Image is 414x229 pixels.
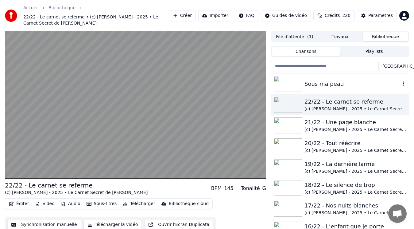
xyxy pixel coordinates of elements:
[304,118,406,127] div: 21/22 - Une page blanche
[224,185,234,192] div: 145
[388,204,407,223] div: Ouvrir le chat
[23,5,169,26] nav: breadcrumb
[272,47,340,56] button: Chansons
[307,34,313,40] span: ( 1 )
[304,127,406,133] div: (c) [PERSON_NAME] - 2025 • Le Carnet Secret de [PERSON_NAME]
[262,185,266,192] div: G
[23,5,39,11] a: Accueil
[58,199,83,208] button: Audio
[272,32,317,41] button: File d'attente
[340,47,408,56] button: Playlists
[84,199,119,208] button: Sous-titres
[342,13,350,19] span: 220
[313,10,354,21] button: Crédits220
[368,13,393,19] div: Paramètres
[241,185,260,192] div: Tonalité
[261,10,311,21] button: Guides de vidéo
[304,160,406,168] div: 19/22 - La dernière larme
[304,148,406,154] div: (c) [PERSON_NAME] - 2025 • Le Carnet Secret de [PERSON_NAME]
[304,210,406,216] div: (c) [PERSON_NAME] - 2025 • Le Carnet Secret de [PERSON_NAME]
[357,10,397,21] button: Paramètres
[304,80,400,88] div: Sous ma peau
[304,181,406,189] div: 18/22 - Le silence de trop
[5,10,17,22] img: youka
[304,189,406,195] div: (c) [PERSON_NAME] - 2025 • Le Carnet Secret de [PERSON_NAME]
[33,199,57,208] button: Vidéo
[23,14,169,26] span: 22/22 - Le carnet se referme • (c) [PERSON_NAME] - 2025 • Le Carnet Secret de [PERSON_NAME]
[211,185,222,192] div: BPM
[5,190,148,196] div: (c) [PERSON_NAME] - 2025 • Le Carnet Secret de [PERSON_NAME]
[304,201,406,210] div: 17/22 - Nos nuits blanches
[169,10,196,21] button: Créer
[235,10,258,21] button: FAQ
[317,32,363,41] button: Travaux
[198,10,232,21] button: Importer
[363,32,408,41] button: Bibliothèque
[304,106,406,112] div: (c) [PERSON_NAME] - 2025 • Le Carnet Secret de [PERSON_NAME]
[169,201,209,207] div: Bibliothèque cloud
[6,199,31,208] button: Éditer
[304,139,406,148] div: 20/22 - Tout réécrire
[48,5,75,11] a: Bibliothèque
[304,97,406,106] div: 22/22 - Le carnet se referme
[304,168,406,175] div: (c) [PERSON_NAME] - 2025 • Le Carnet Secret de [PERSON_NAME]
[5,181,148,190] div: 22/22 - Le carnet se referme
[325,13,340,19] span: Crédits
[120,199,157,208] button: Télécharger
